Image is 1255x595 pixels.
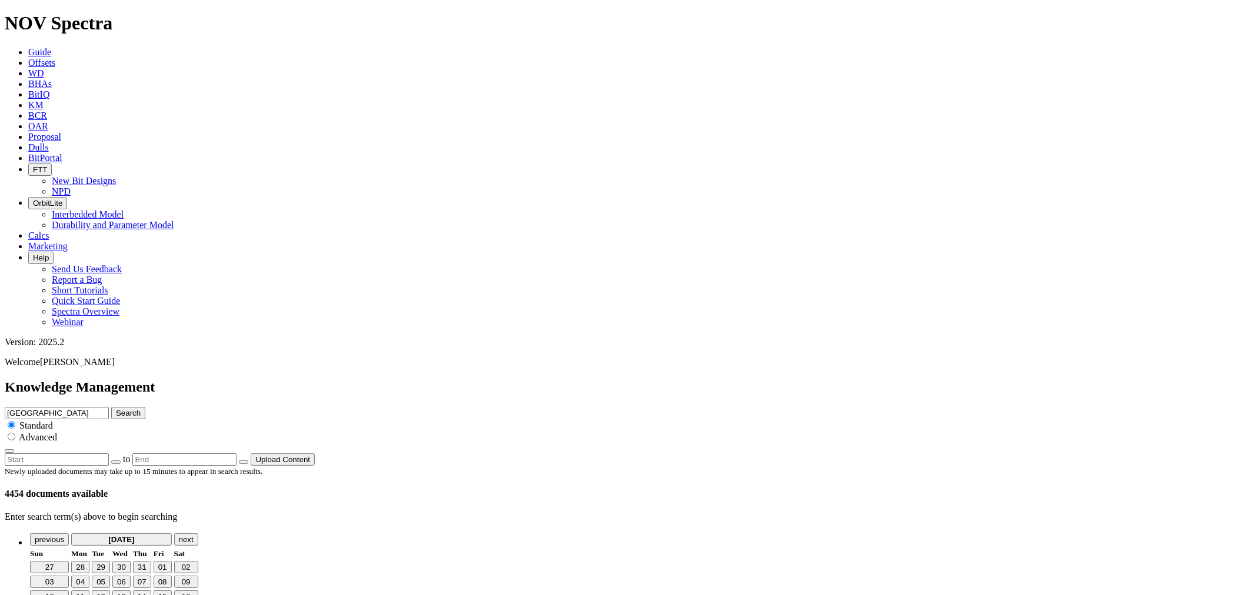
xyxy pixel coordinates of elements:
[112,549,128,558] small: Wednesday
[5,512,1250,522] p: Enter search term(s) above to begin searching
[28,230,49,240] a: Calcs
[19,432,57,442] span: Advanced
[182,577,191,586] span: 09
[52,285,108,295] a: Short Tutorials
[28,47,51,57] a: Guide
[133,549,147,558] small: Thursday
[30,533,69,546] button: previous
[5,357,1250,367] p: Welcome
[5,489,1250,499] h4: 4454 documents available
[52,296,120,306] a: Quick Start Guide
[52,317,84,327] a: Webinar
[35,535,64,544] span: previous
[28,241,68,251] a: Marketing
[45,577,54,586] span: 03
[19,420,53,430] span: Standard
[5,453,109,466] input: Start
[123,454,130,464] span: to
[154,561,172,573] button: 01
[111,407,145,419] button: Search
[117,577,126,586] span: 06
[5,337,1250,347] div: Version: 2025.2
[182,563,191,571] span: 02
[154,549,164,558] small: Friday
[76,563,85,571] span: 28
[158,563,167,571] span: 01
[52,264,122,274] a: Send Us Feedback
[112,561,131,573] button: 30
[28,121,48,131] a: OAR
[174,549,185,558] small: Saturday
[28,163,52,176] button: FTT
[28,197,67,209] button: OrbitLite
[154,576,172,588] button: 08
[28,89,49,99] a: BitIQ
[30,549,43,558] small: Sunday
[52,186,71,196] a: NPD
[133,576,151,588] button: 07
[45,563,54,571] span: 27
[92,549,104,558] small: Tuesday
[52,209,124,219] a: Interbedded Model
[52,306,119,316] a: Spectra Overview
[33,253,49,262] span: Help
[28,68,44,78] a: WD
[96,563,105,571] span: 29
[28,132,61,142] a: Proposal
[76,577,85,586] span: 04
[138,563,147,571] span: 31
[28,111,47,121] a: BCR
[132,453,237,466] input: End
[96,577,105,586] span: 05
[117,563,126,571] span: 30
[251,453,315,466] button: Upload Content
[5,379,1250,395] h2: Knowledge Management
[108,535,134,544] strong: [DATE]
[52,275,102,285] a: Report a Bug
[92,576,110,588] button: 05
[33,199,62,208] span: OrbitLite
[52,220,174,230] a: Durability and Parameter Model
[71,561,89,573] button: 28
[30,576,69,588] button: 03
[71,576,89,588] button: 04
[28,142,49,152] a: Dulls
[5,12,1250,34] h1: NOV Spectra
[28,153,62,163] a: BitPortal
[158,577,167,586] span: 08
[28,58,55,68] a: Offsets
[174,533,198,546] button: next
[28,252,54,264] button: Help
[71,549,87,558] small: Monday
[5,407,109,419] input: e.g. Smoothsteer Record
[138,577,147,586] span: 07
[133,561,151,573] button: 31
[30,561,69,573] button: 27
[28,79,52,89] a: BHAs
[5,467,262,476] small: Newly uploaded documents may take up to 15 minutes to appear in search results.
[179,535,194,544] span: next
[28,100,44,110] a: KM
[112,576,131,588] button: 06
[52,176,116,186] a: New Bit Designs
[174,561,198,573] button: 02
[40,357,115,367] span: [PERSON_NAME]
[33,165,47,174] span: FTT
[174,576,198,588] button: 09
[92,561,110,573] button: 29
